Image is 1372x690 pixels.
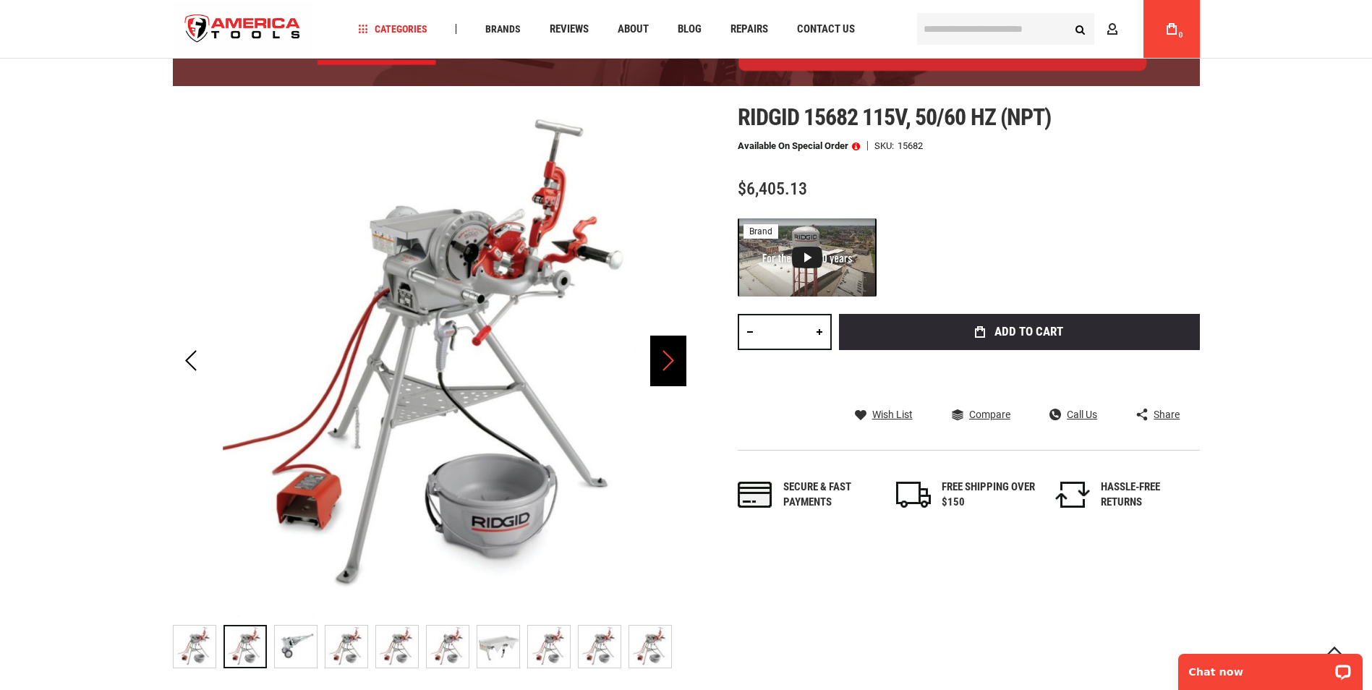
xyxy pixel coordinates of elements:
[173,2,313,56] img: America Tools
[1055,482,1090,508] img: returns
[351,20,434,39] a: Categories
[1169,644,1372,690] iframe: LiveChat chat widget
[791,20,861,39] a: Contact Us
[629,626,671,668] img: RIDGID 15682 115V, 50/60 HZ (NPT)
[543,20,595,39] a: Reviews
[325,626,367,668] img: RIDGID 15682 115V, 50/60 HZ (NPT)
[839,314,1200,350] button: Add to Cart
[427,626,469,668] img: RIDGID 15682 115V, 50/60 HZ (NPT)
[855,408,913,421] a: Wish List
[173,104,686,618] img: RIDGID 15682 115V, 50/60 HZ (NPT)
[550,24,589,35] span: Reviews
[174,626,216,668] img: RIDGID 15682 MODEL 300
[375,618,426,676] div: RIDGID 15682 115V, 50/60 HZ (NPT)
[485,24,521,34] span: Brands
[678,24,702,35] span: Blog
[477,618,527,676] div: RIDGID 15682 115V, 50/60 HZ (NPT)
[872,409,913,419] span: Wish List
[275,626,317,668] img: RIDGID 15682 115V, 50/60 HZ (NPT)
[578,618,629,676] div: RIDGID 15682 115V, 50/60 HZ (NPT)
[325,618,375,676] div: RIDGID 15682 115V, 50/60 HZ (NPT)
[896,482,931,508] img: shipping
[1067,15,1094,43] button: Search
[376,626,418,668] img: RIDGID 15682 115V, 50/60 HZ (NPT)
[579,626,621,668] img: RIDGID 15682 115V, 50/60 HZ (NPT)
[1101,480,1195,511] div: HASSLE-FREE RETURNS
[629,618,672,676] div: RIDGID 15682 115V, 50/60 HZ (NPT)
[1049,408,1097,421] a: Call Us
[1179,31,1183,39] span: 0
[952,408,1010,421] a: Compare
[671,20,708,39] a: Blog
[650,104,686,618] div: Next
[173,104,209,618] div: Previous
[724,20,775,39] a: Repairs
[527,618,578,676] div: RIDGID 15682 115V, 50/60 HZ (NPT)
[730,24,768,35] span: Repairs
[173,2,313,56] a: store logo
[874,141,898,150] strong: SKU
[969,409,1010,419] span: Compare
[738,141,860,151] p: Available on Special Order
[618,24,649,35] span: About
[611,20,655,39] a: About
[528,626,570,668] img: RIDGID 15682 115V, 50/60 HZ (NPT)
[1154,409,1180,419] span: Share
[738,179,807,199] span: $6,405.13
[836,354,1203,396] iframe: Secure express checkout frame
[477,626,519,668] img: RIDGID 15682 115V, 50/60 HZ (NPT)
[173,618,223,676] div: RIDGID 15682 MODEL 300
[358,24,427,34] span: Categories
[1067,409,1097,419] span: Call Us
[994,325,1063,338] span: Add to Cart
[942,480,1036,511] div: FREE SHIPPING OVER $150
[426,618,477,676] div: RIDGID 15682 115V, 50/60 HZ (NPT)
[783,480,877,511] div: Secure & fast payments
[738,482,772,508] img: payments
[898,141,923,150] div: 15682
[274,618,325,676] div: RIDGID 15682 115V, 50/60 HZ (NPT)
[223,618,274,676] div: RIDGID 15682 115V, 50/60 HZ (NPT)
[738,103,1051,131] span: Ridgid 15682 115v, 50/60 hz (npt)
[479,20,527,39] a: Brands
[797,24,855,35] span: Contact Us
